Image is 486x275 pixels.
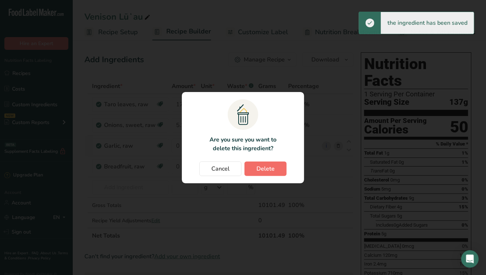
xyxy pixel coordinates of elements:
[244,162,287,176] button: Delete
[256,164,275,173] span: Delete
[381,12,474,34] div: the ingredient has been saved
[461,250,479,268] div: Open Intercom Messenger
[211,164,230,173] span: Cancel
[205,135,280,153] p: Are you sure you want to delete this ingredient?
[199,162,242,176] button: Cancel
